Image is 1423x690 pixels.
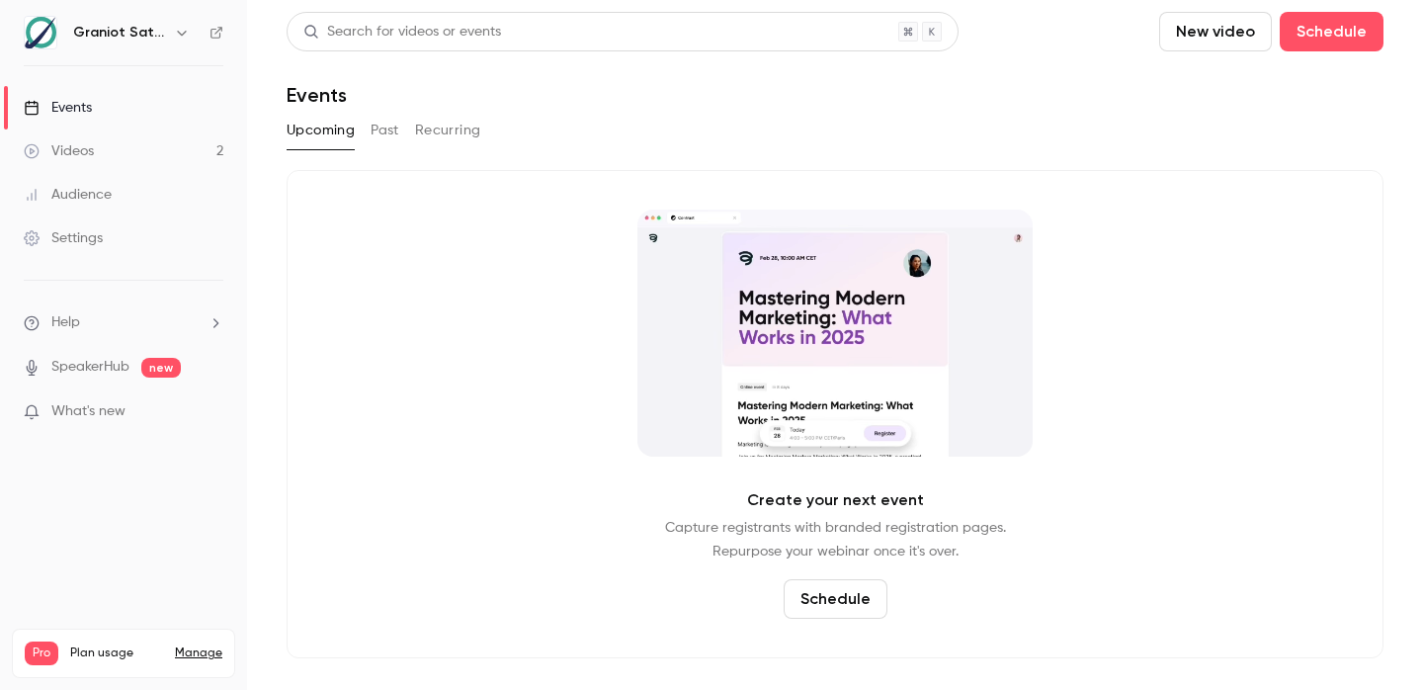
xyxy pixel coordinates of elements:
[70,646,163,661] span: Plan usage
[303,22,501,43] div: Search for videos or events
[73,23,166,43] h6: Graniot Satellite Technologies SL
[25,642,58,665] span: Pro
[24,312,223,333] li: help-dropdown-opener
[287,83,347,107] h1: Events
[200,403,223,421] iframe: Noticeable Trigger
[51,401,126,422] span: What's new
[287,115,355,146] button: Upcoming
[141,358,181,378] span: new
[371,115,399,146] button: Past
[24,185,112,205] div: Audience
[51,357,129,378] a: SpeakerHub
[415,115,481,146] button: Recurring
[51,312,80,333] span: Help
[24,141,94,161] div: Videos
[25,17,56,48] img: Graniot Satellite Technologies SL
[1159,12,1272,51] button: New video
[665,516,1006,563] p: Capture registrants with branded registration pages. Repurpose your webinar once it's over.
[24,98,92,118] div: Events
[175,646,222,661] a: Manage
[784,579,887,619] button: Schedule
[24,228,103,248] div: Settings
[1280,12,1383,51] button: Schedule
[747,488,924,512] p: Create your next event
